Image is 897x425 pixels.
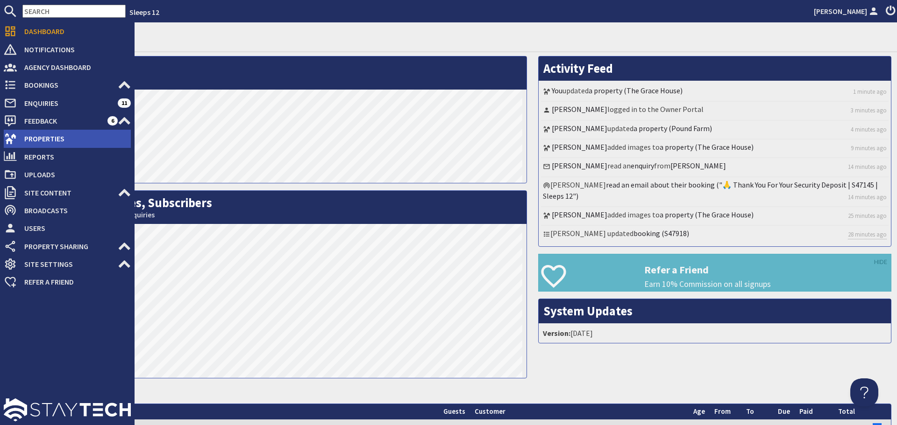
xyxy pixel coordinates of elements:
[541,139,889,158] li: added images to
[17,24,131,39] span: Dashboard
[4,203,131,218] a: Broadcasts
[129,7,159,17] a: Sleeps 12
[4,239,131,254] a: Property Sharing
[851,144,887,153] a: 9 minutes ago
[660,210,754,219] a: a property (The Grace House)
[4,96,131,111] a: Enquiries 11
[541,83,889,102] li: updated
[644,278,891,290] p: Earn 10% Commission on all signups
[28,56,527,90] h2: Visits per Day
[4,185,131,200] a: Site Content
[631,161,654,170] a: enquiry
[17,239,118,254] span: Property Sharing
[853,87,887,96] a: 1 minute ago
[4,60,131,75] a: Agency Dashboard
[714,407,731,416] a: From
[17,42,131,57] span: Notifications
[848,162,887,171] a: 14 minutes ago
[4,221,131,236] a: Users
[848,211,887,220] a: 25 minutes ago
[17,221,131,236] span: Users
[443,407,465,416] a: Guests
[475,407,505,416] a: Customer
[22,5,126,18] input: SEARCH
[850,378,878,406] iframe: Toggle Customer Support
[552,105,607,114] a: [PERSON_NAME]
[552,86,562,95] a: You
[543,303,633,319] a: System Updates
[4,131,131,146] a: Properties
[4,77,131,92] a: Bookings
[17,131,131,146] span: Properties
[746,407,754,416] a: To
[693,407,705,416] a: Age
[17,274,131,289] span: Refer a Friend
[4,398,131,421] img: staytech_l_w-4e588a39d9fa60e82540d7cfac8cfe4b7147e857d3e8dbdfbd41c59d52db0ec4.svg
[28,191,527,224] h2: Bookings, Enquiries, Subscribers
[799,407,813,416] a: Paid
[107,116,118,125] span: 6
[552,210,607,219] a: [PERSON_NAME]
[17,60,131,75] span: Agency Dashboard
[838,407,855,416] a: Total
[634,229,689,238] a: booking (S47918)
[541,121,889,139] li: updated
[634,124,712,133] a: a property (Pound Farm)
[660,142,754,152] a: a property (The Grace House)
[848,230,887,239] a: 28 minutes ago
[589,86,683,95] a: a property (The Grace House)
[17,149,131,164] span: Reports
[4,24,131,39] a: Dashboard
[538,254,891,292] a: Refer a Friend Earn 10% Commission on all signups
[17,77,118,92] span: Bookings
[4,113,131,128] a: Feedback 6
[543,180,878,201] a: read an email about their booking ("🙏 Thank You For Your Security Deposit | S47145 | Sleeps 12")
[33,210,522,219] small: This Month: 10 Bookings, 35 Enquiries
[4,167,131,182] a: Uploads
[17,203,131,218] span: Broadcasts
[552,161,607,170] a: [PERSON_NAME]
[541,326,889,341] li: [DATE]
[541,226,889,244] li: [PERSON_NAME] updated
[670,161,726,170] a: [PERSON_NAME]
[541,102,889,120] li: logged in to the Owner Portal
[17,167,131,182] span: Uploads
[17,257,118,272] span: Site Settings
[33,76,522,85] small: This Month: 33194 Visits
[543,61,613,76] a: Activity Feed
[552,124,607,133] a: [PERSON_NAME]
[851,106,887,115] a: 3 minutes ago
[17,96,118,111] span: Enquiries
[848,193,887,202] a: 14 minutes ago
[4,257,131,272] a: Site Settings
[541,177,889,207] li: [PERSON_NAME]
[644,264,891,276] h3: Refer a Friend
[851,125,887,134] a: 4 minutes ago
[17,113,107,128] span: Feedback
[552,142,607,152] a: [PERSON_NAME]
[4,274,131,289] a: Refer a Friend
[874,257,887,267] a: HIDE
[541,207,889,226] li: added images to
[543,328,570,338] strong: Version:
[773,404,795,419] th: Due
[17,185,118,200] span: Site Content
[4,149,131,164] a: Reports
[814,6,880,17] a: [PERSON_NAME]
[541,158,889,177] li: read an from
[118,98,131,108] span: 11
[4,42,131,57] a: Notifications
